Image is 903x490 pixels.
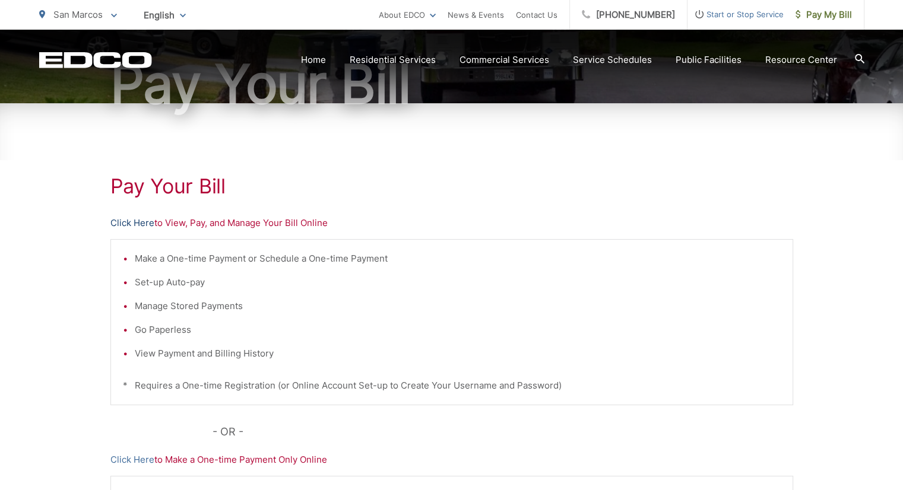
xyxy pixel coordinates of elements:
span: English [135,5,195,26]
li: View Payment and Billing History [135,346,781,361]
a: Public Facilities [676,53,742,67]
p: to View, Pay, and Manage Your Bill Online [110,216,793,230]
a: News & Events [448,8,504,22]
span: Pay My Bill [796,8,852,22]
li: Go Paperless [135,323,781,337]
a: About EDCO [379,8,436,22]
p: * Requires a One-time Registration (or Online Account Set-up to Create Your Username and Password) [123,378,781,393]
li: Make a One-time Payment or Schedule a One-time Payment [135,252,781,266]
h1: Pay Your Bill [110,174,793,198]
a: Home [301,53,326,67]
h1: Pay Your Bill [39,55,864,114]
a: Click Here [110,453,154,467]
a: Click Here [110,216,154,230]
a: Residential Services [350,53,436,67]
p: to Make a One-time Payment Only Online [110,453,793,467]
a: Service Schedules [573,53,652,67]
a: Contact Us [516,8,557,22]
li: Set-up Auto-pay [135,275,781,289]
li: Manage Stored Payments [135,299,781,313]
a: Commercial Services [460,53,549,67]
a: Resource Center [765,53,837,67]
span: San Marcos [53,9,103,20]
p: - OR - [213,423,793,441]
a: EDCD logo. Return to the homepage. [39,52,152,68]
